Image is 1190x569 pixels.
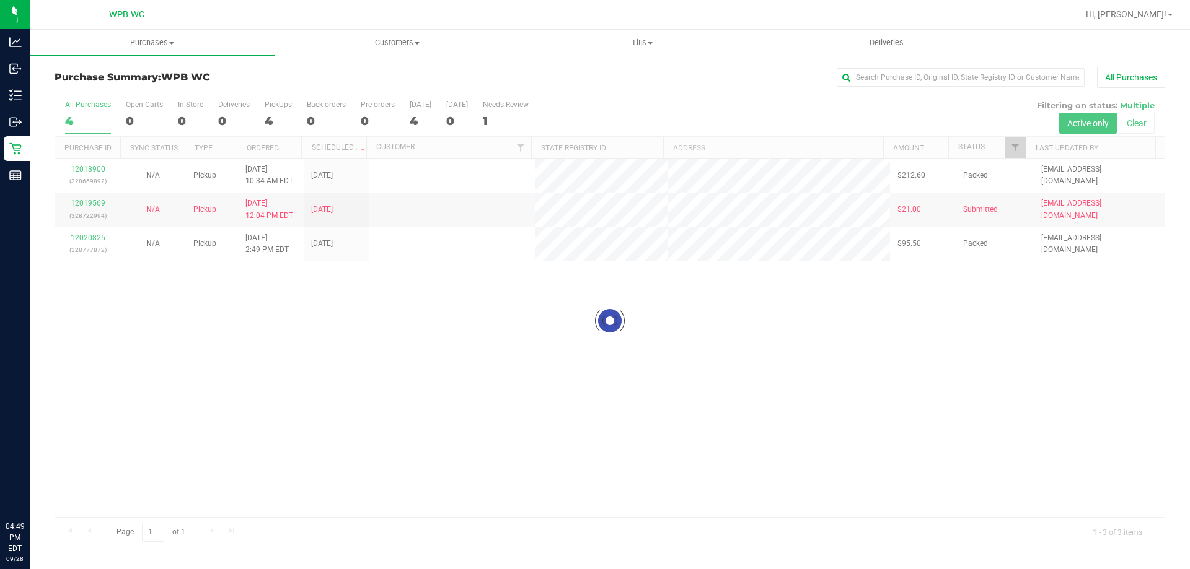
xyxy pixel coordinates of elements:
p: 04:49 PM EDT [6,521,24,554]
iframe: Resource center [12,470,50,507]
input: Search Purchase ID, Original ID, State Registry ID or Customer Name... [837,68,1085,87]
span: Purchases [30,37,275,48]
span: Customers [275,37,519,48]
inline-svg: Analytics [9,36,22,48]
button: All Purchases [1097,67,1165,88]
span: WPB WC [161,71,210,83]
a: Deliveries [764,30,1009,56]
span: Hi, [PERSON_NAME]! [1086,9,1166,19]
a: Customers [275,30,519,56]
inline-svg: Inbound [9,63,22,75]
a: Tills [519,30,764,56]
a: Purchases [30,30,275,56]
h3: Purchase Summary: [55,72,425,83]
span: Tills [520,37,764,48]
inline-svg: Inventory [9,89,22,102]
inline-svg: Reports [9,169,22,181]
span: Deliveries [853,37,920,48]
p: 09/28 [6,554,24,563]
inline-svg: Outbound [9,116,22,128]
span: WPB WC [109,9,144,20]
inline-svg: Retail [9,142,22,155]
